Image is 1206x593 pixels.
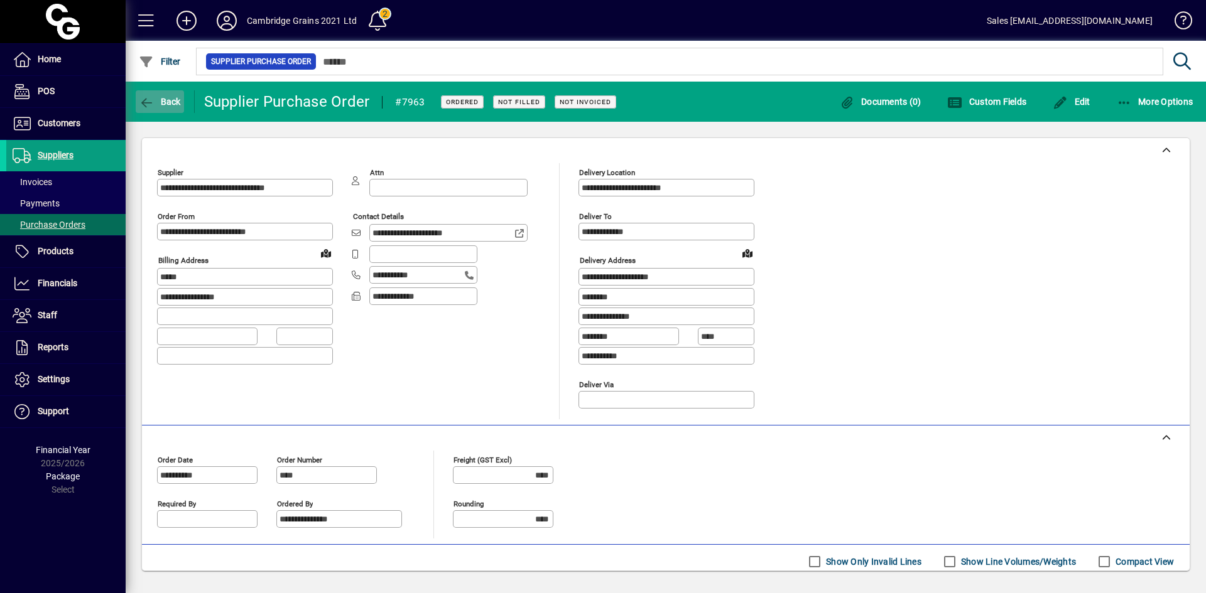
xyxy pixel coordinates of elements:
span: Financial Year [36,445,90,455]
button: Back [136,90,184,113]
div: Supplier Purchase Order [204,92,370,112]
span: Not Filled [498,98,540,106]
label: Compact View [1113,555,1174,568]
a: Products [6,236,126,267]
mat-label: Deliver via [579,380,614,388]
a: View on map [316,243,336,263]
span: Package [46,471,80,481]
mat-label: Order date [158,455,193,464]
mat-label: Freight (GST excl) [454,455,512,464]
a: Staff [6,300,126,331]
span: Reports [38,342,68,352]
mat-label: Required by [158,499,196,508]
span: Payments [13,198,60,208]
a: Home [6,44,126,75]
span: Products [38,246,73,256]
a: Purchase Orders [6,214,126,235]
span: Support [38,406,69,416]
button: Profile [207,9,247,32]
mat-label: Deliver To [579,212,612,221]
span: Purchase Orders [13,220,85,230]
span: Financials [38,278,77,288]
a: Invoices [6,171,126,193]
a: Knowledge Base [1165,3,1190,43]
button: Edit [1050,90,1094,113]
div: #7963 [395,92,425,112]
mat-label: Attn [370,168,384,177]
mat-label: Delivery Location [579,168,635,177]
label: Show Line Volumes/Weights [959,555,1076,568]
button: Filter [136,50,184,73]
span: Ordered [446,98,479,106]
mat-label: Supplier [158,168,183,177]
a: View on map [737,243,758,263]
span: Home [38,54,61,64]
span: Supplier Purchase Order [211,55,311,68]
app-page-header-button: Back [126,90,195,113]
span: Customers [38,118,80,128]
a: Reports [6,332,126,363]
button: Add [166,9,207,32]
span: Edit [1053,97,1090,107]
div: Sales [EMAIL_ADDRESS][DOMAIN_NAME] [987,11,1153,31]
mat-label: Order number [277,455,322,464]
span: Documents (0) [840,97,921,107]
mat-label: Rounding [454,499,484,508]
div: Cambridge Grains 2021 Ltd [247,11,357,31]
button: Documents (0) [837,90,925,113]
a: Payments [6,193,126,214]
a: Financials [6,268,126,299]
a: Settings [6,364,126,395]
span: Custom Fields [947,97,1026,107]
a: Support [6,396,126,427]
span: Settings [38,374,70,384]
button: Custom Fields [944,90,1029,113]
mat-label: Ordered by [277,499,313,508]
a: Customers [6,108,126,139]
span: Invoices [13,177,52,187]
span: More Options [1117,97,1193,107]
button: More Options [1114,90,1197,113]
a: POS [6,76,126,107]
mat-label: Order from [158,212,195,221]
span: Not Invoiced [560,98,611,106]
span: Staff [38,310,57,320]
span: POS [38,86,55,96]
span: Filter [139,56,181,67]
label: Show Only Invalid Lines [823,555,921,568]
span: Back [139,97,181,107]
span: Suppliers [38,150,73,160]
